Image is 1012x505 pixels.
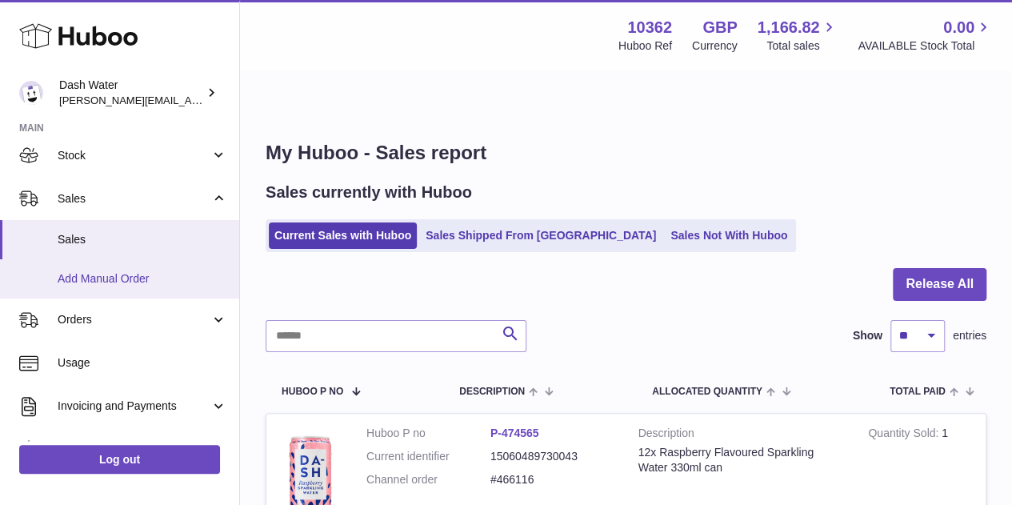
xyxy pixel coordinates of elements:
[58,148,210,163] span: Stock
[868,427,942,443] strong: Quantity Sold
[665,222,793,249] a: Sales Not With Huboo
[692,38,738,54] div: Currency
[19,445,220,474] a: Log out
[758,17,820,38] span: 1,166.82
[58,312,210,327] span: Orders
[490,472,614,487] dd: #466116
[58,271,227,287] span: Add Manual Order
[58,191,210,206] span: Sales
[366,449,490,464] dt: Current identifier
[269,222,417,249] a: Current Sales with Huboo
[58,355,227,371] span: Usage
[420,222,662,249] a: Sales Shipped From [GEOGRAPHIC_DATA]
[853,328,882,343] label: Show
[627,17,672,38] strong: 10362
[618,38,672,54] div: Huboo Ref
[890,387,946,397] span: Total paid
[19,81,43,105] img: james@dash-water.com
[58,232,227,247] span: Sales
[459,387,525,397] span: Description
[702,17,737,38] strong: GBP
[490,449,614,464] dd: 15060489730043
[58,399,210,414] span: Invoicing and Payments
[59,78,203,108] div: Dash Water
[638,445,845,475] div: 12x Raspberry Flavoured Sparkling Water 330ml can
[858,38,993,54] span: AVAILABLE Stock Total
[366,426,490,441] dt: Huboo P no
[366,472,490,487] dt: Channel order
[858,17,993,54] a: 0.00 AVAILABLE Stock Total
[490,427,539,439] a: P-474565
[282,387,343,397] span: Huboo P no
[943,17,974,38] span: 0.00
[758,17,838,54] a: 1,166.82 Total sales
[266,140,986,166] h1: My Huboo - Sales report
[638,426,845,445] strong: Description
[59,94,321,106] span: [PERSON_NAME][EMAIL_ADDRESS][DOMAIN_NAME]
[893,268,986,301] button: Release All
[266,182,472,203] h2: Sales currently with Huboo
[953,328,986,343] span: entries
[652,387,762,397] span: ALLOCATED Quantity
[766,38,838,54] span: Total sales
